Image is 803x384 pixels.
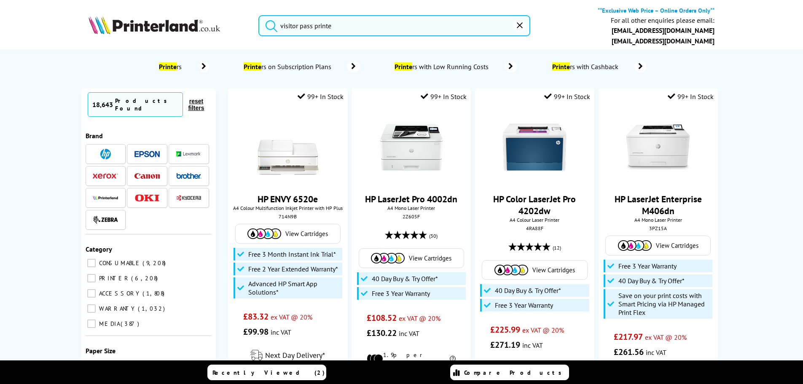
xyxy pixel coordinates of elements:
a: HP LaserJet Pro 4002dn [365,193,457,205]
img: HP-4202DN-Front-Main-Small.jpg [503,115,566,179]
a: View Cartridges [486,265,583,275]
span: £130.22 [367,328,397,338]
a: Recently Viewed (2) [207,365,326,380]
mark: Printe [159,62,177,71]
a: View Cartridges [240,228,336,239]
span: 9,208 [142,259,168,267]
span: Next Day Delivery* [265,350,325,360]
span: (12) [553,240,561,256]
a: Printers with Cashback [551,61,647,73]
span: Recently Viewed (2) [212,369,325,376]
a: Printers with Low Running Costs [394,61,517,73]
img: Cartridges [618,240,652,251]
span: MEDIA [97,320,120,328]
div: modal_delivery [232,344,343,367]
div: Products Found [115,97,179,112]
button: reset filters [183,97,209,112]
img: Lexmark [176,151,201,156]
span: ex VAT @ 20% [522,326,564,334]
input: WARRANTY 1,032 [87,304,96,313]
img: Printerland [93,196,118,200]
span: A4 Colour Multifunction Inkjet Printer with HP Plus [232,205,343,211]
div: 2Z605F [358,213,465,220]
span: 40 Day Buy & Try Offer* [372,274,438,283]
div: 99+ In Stock [668,92,714,101]
a: HP Color LaserJet Pro 4202dw [493,193,576,217]
span: £217.97 [614,331,643,342]
span: View Cartridges [656,242,698,250]
span: inc VAT [271,328,291,336]
input: MEDIA 387 [87,320,96,328]
img: Cartridges [494,265,528,275]
img: Printerland Logo [89,16,220,34]
div: 714N9B [234,213,341,220]
span: rs with Low Running Costs [394,62,492,71]
a: [EMAIL_ADDRESS][DOMAIN_NAME] [612,26,714,35]
span: WARRANTY [97,305,137,312]
span: 1,808 [142,290,167,297]
span: ex VAT @ 20% [645,333,687,341]
div: For all other enquiries please email: [611,16,714,24]
span: inc VAT [399,329,419,338]
div: 99+ In Stock [544,92,590,101]
span: (30) [429,228,438,244]
span: rs on Subscription Plans [243,62,335,71]
span: Free 3 Year Warranty [372,289,430,298]
mark: Printe [552,62,570,71]
span: A4 Mono Laser Printer [603,217,714,223]
a: Printerland Logo [89,16,248,36]
span: Free 3 Month Instant Ink Trial* [248,250,336,258]
span: 1,032 [138,305,167,312]
span: rs with Cashback [551,62,622,71]
span: 40 Day Buy & Try Offer* [495,286,561,295]
span: Category [86,245,112,253]
img: Cartridges [247,228,281,239]
li: 1.9p per mono page [367,351,456,366]
span: 40 Day Buy & Try Offer* [618,277,685,285]
img: Zebra [93,215,118,224]
span: View Cartridges [409,254,451,262]
span: rs [157,62,186,71]
div: 3PZ15A [605,225,712,231]
span: ex VAT @ 20% [271,313,312,321]
span: View Cartridges [285,230,328,238]
img: HP-LaserJetPro-4002dn-Front-Small.jpg [380,115,443,179]
div: 99+ In Stock [421,92,467,101]
a: [EMAIL_ADDRESS][DOMAIN_NAME] [612,37,714,45]
img: Xerox [93,173,118,179]
div: 99+ In Stock [298,92,344,101]
img: Epson [134,151,160,157]
span: 6,208 [131,274,160,282]
span: A4 Mono Laser Printer [356,205,467,211]
img: HP-M406dn-Front-Small.jpg [626,115,690,179]
span: £99.98 [243,326,269,337]
span: 18,643 [92,100,113,109]
a: HP ENVY 6520e [258,193,318,205]
mark: Printe [244,62,261,71]
a: Printers [157,61,209,73]
input: Search prod [258,15,530,36]
span: inc VAT [646,348,666,357]
mark: Printe [395,62,412,71]
img: Cartridges [371,253,405,263]
span: A4 Colour Laser Printer [479,217,590,223]
img: Kyocera [176,195,201,201]
span: Brand [86,132,103,140]
b: **Exclusive Web Price – Online Orders Only** [598,6,714,14]
span: View Cartridges [532,266,575,274]
span: £83.32 [243,311,269,322]
a: HP LaserJet Enterprise M406dn [615,193,702,217]
span: Save on your print costs with Smart Pricing via HP Managed Print Flex [618,291,710,317]
img: HP [100,149,111,159]
span: Free 3 Year Warranty [618,262,677,270]
img: hp-6520e-front-small.jpg [256,115,320,179]
span: £225.99 [490,324,520,335]
span: Paper Size [86,346,115,355]
span: ACCESSORY [97,290,142,297]
input: ACCESSORY 1,808 [87,289,96,298]
span: £261.56 [614,346,644,357]
span: PRINTER [97,274,130,282]
a: Printers on Subscription Plans [243,61,360,73]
